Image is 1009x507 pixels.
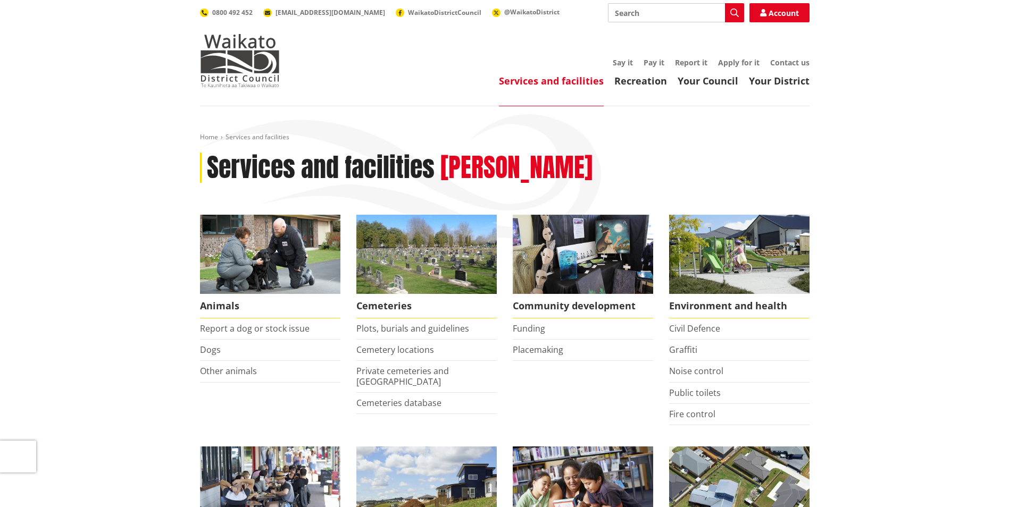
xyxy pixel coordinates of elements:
img: Waikato District Council - Te Kaunihera aa Takiwaa o Waikato [200,34,280,87]
span: Services and facilities [226,132,289,141]
a: Noise control [669,365,723,377]
img: Matariki Travelling Suitcase Art Exhibition [513,215,653,294]
a: Account [749,3,810,22]
a: Your District [749,74,810,87]
input: Search input [608,3,744,22]
a: Contact us [770,57,810,67]
span: @WaikatoDistrict [504,7,560,16]
span: WaikatoDistrictCouncil [408,8,481,17]
span: Community development [513,294,653,318]
h1: Services and facilities [207,153,435,183]
a: Waikato District Council Animal Control team Animals [200,215,340,318]
a: 0800 492 452 [200,8,253,17]
a: Placemaking [513,344,563,356]
h2: [PERSON_NAME] [440,153,593,183]
a: Dogs [200,344,221,356]
a: Your Council [678,74,738,87]
img: Huntly Cemetery [356,215,497,294]
a: Public toilets [669,387,721,399]
a: Funding [513,323,545,334]
a: Plots, burials and guidelines [356,323,469,334]
nav: breadcrumb [200,133,810,142]
a: [EMAIL_ADDRESS][DOMAIN_NAME] [263,8,385,17]
a: Civil Defence [669,323,720,334]
a: Say it [613,57,633,67]
a: Matariki Travelling Suitcase Art Exhibition Community development [513,215,653,318]
span: Environment and health [669,294,810,318]
a: Graffiti [669,344,697,356]
a: Pay it [644,57,664,67]
span: 0800 492 452 [212,8,253,17]
a: Home [200,132,218,141]
a: Services and facilities [499,74,604,87]
a: Other animals [200,365,257,377]
a: Huntly Cemetery Cemeteries [356,215,497,318]
a: Cemetery locations [356,344,434,356]
a: Recreation [614,74,667,87]
a: Apply for it [718,57,760,67]
span: Animals [200,294,340,318]
a: WaikatoDistrictCouncil [396,8,481,17]
a: New housing in Pokeno Environment and health [669,215,810,318]
a: Report a dog or stock issue [200,323,310,334]
a: Fire control [669,408,715,420]
a: @WaikatoDistrict [492,7,560,16]
img: Animal Control [200,215,340,294]
a: Private cemeteries and [GEOGRAPHIC_DATA] [356,365,449,387]
span: Cemeteries [356,294,497,318]
img: New housing in Pokeno [669,215,810,294]
a: Cemeteries database [356,397,441,409]
a: Report it [675,57,707,67]
span: [EMAIL_ADDRESS][DOMAIN_NAME] [276,8,385,17]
